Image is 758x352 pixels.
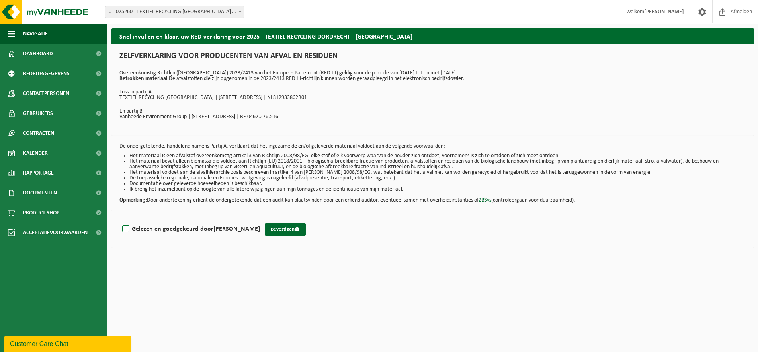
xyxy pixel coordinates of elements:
[23,24,48,44] span: Navigatie
[644,9,684,15] strong: [PERSON_NAME]
[119,95,746,101] p: TEXTIEL RECYCLING [GEOGRAPHIC_DATA] | [STREET_ADDRESS] | NL812933862B01
[119,197,147,203] strong: Opmerking:
[119,70,746,82] p: Overeenkomstig Richtlijn ([GEOGRAPHIC_DATA]) 2023/2413 van het Europees Parlement (RED III) geldi...
[119,76,169,82] strong: Betrokken materiaal:
[121,223,260,235] label: Gelezen en goedgekeurd door
[23,44,53,64] span: Dashboard
[129,153,746,159] li: Het materiaal is een afvalstof overeenkomstig artikel 3 van Richtlijn 2008/98/EG: elke stof of el...
[119,192,746,203] p: Door ondertekening erkent de ondergetekende dat een audit kan plaatsvinden door een erkend audito...
[23,183,57,203] span: Documenten
[213,226,260,232] strong: [PERSON_NAME]
[265,223,306,236] button: Bevestigen
[23,143,48,163] span: Kalender
[23,223,88,243] span: Acceptatievoorwaarden
[479,197,491,203] a: 2BSvs
[23,163,54,183] span: Rapportage
[23,84,69,103] span: Contactpersonen
[119,109,746,114] p: En partij B
[129,170,746,175] li: Het materiaal voldoet aan de afvalhiërarchie zoals beschreven in artikel 4 van [PERSON_NAME] 2008...
[4,334,133,352] iframe: chat widget
[129,181,746,187] li: Documentatie over geleverde hoeveelheden is beschikbaar.
[119,52,746,64] h1: ZELFVERKLARING VOOR PRODUCENTEN VAN AFVAL EN RESIDUEN
[23,203,59,223] span: Product Shop
[119,114,746,120] p: Vanheede Environment Group | [STREET_ADDRESS] | BE 0467.276.516
[129,187,746,192] li: Ik breng het inzamelpunt op de hoogte van alle latere wijzigingen aan mijn tonnages en de identif...
[129,175,746,181] li: De toepasselijke regionale, nationale en Europese wetgeving is nageleefd (afvalpreventie, transpo...
[119,144,746,149] p: De ondergetekende, handelend namens Partij A, verklaart dat het ingezamelde en/of geleverde mater...
[23,103,53,123] span: Gebruikers
[23,64,70,84] span: Bedrijfsgegevens
[119,89,746,95] p: Tussen partij A
[23,123,54,143] span: Contracten
[111,28,754,44] h2: Snel invullen en klaar, uw RED-verklaring voor 2025 - TEXTIEL RECYCLING DORDRECHT - [GEOGRAPHIC_D...
[105,6,244,18] span: 01-075260 - TEXTIEL RECYCLING DORDRECHT - DORDRECHT
[129,159,746,170] li: Het materiaal bevat alleen biomassa die voldoet aan Richtlijn (EU) 2018/2001 – biologisch afbreek...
